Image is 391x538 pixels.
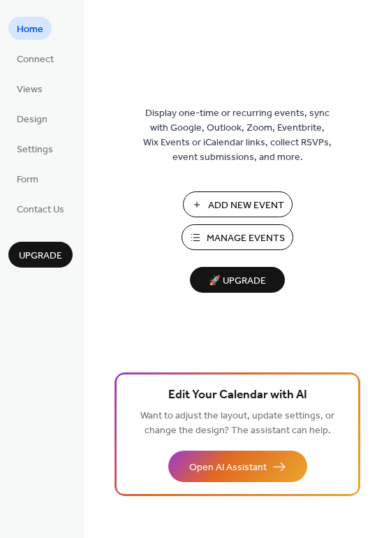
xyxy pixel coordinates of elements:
[198,272,276,291] span: 🚀 Upgrade
[8,77,51,100] a: Views
[8,167,47,190] a: Form
[17,22,43,37] span: Home
[17,82,43,97] span: Views
[183,191,293,217] button: Add New Event
[17,143,53,157] span: Settings
[8,197,73,220] a: Contact Us
[208,198,284,213] span: Add New Event
[143,106,332,165] span: Display one-time or recurring events, sync with Google, Outlook, Zoom, Eventbrite, Wix Events or ...
[8,242,73,268] button: Upgrade
[140,407,334,440] span: Want to adjust the layout, update settings, or change the design? The assistant can help.
[8,47,62,70] a: Connect
[182,224,293,250] button: Manage Events
[168,386,307,405] span: Edit Your Calendar with AI
[19,249,62,263] span: Upgrade
[190,267,285,293] button: 🚀 Upgrade
[17,52,54,67] span: Connect
[8,137,61,160] a: Settings
[17,173,38,187] span: Form
[168,451,307,482] button: Open AI Assistant
[8,107,56,130] a: Design
[189,460,267,475] span: Open AI Assistant
[207,231,285,246] span: Manage Events
[8,17,52,40] a: Home
[17,203,64,217] span: Contact Us
[17,112,47,127] span: Design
